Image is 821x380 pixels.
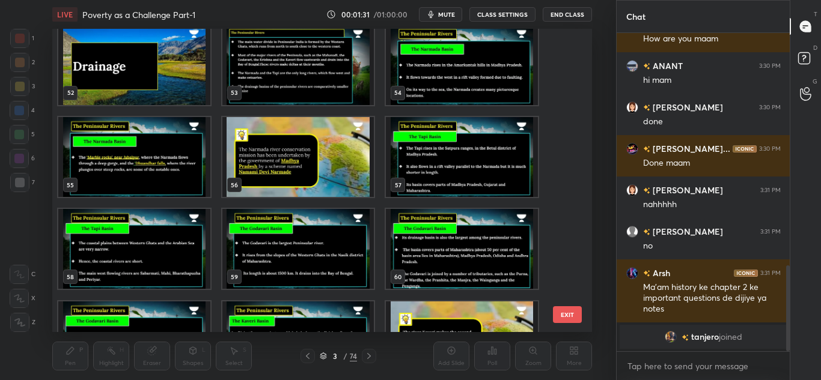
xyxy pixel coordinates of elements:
[760,270,781,277] div: 3:31 PM
[626,267,638,279] img: 7e75085205124e9899b568e08ad6036d.jpg
[719,332,742,342] span: joined
[643,74,781,86] div: hi mam
[617,1,655,32] p: Chat
[814,10,817,19] p: T
[643,282,781,315] div: Ma'am history ke chapter 2 ke important questions de dijiye ya notes
[650,267,670,279] h6: Arsh
[386,117,539,197] img: 1759226283HWTNSS.pdf
[329,352,341,360] div: 3
[10,173,35,192] div: 7
[344,352,347,360] div: /
[643,199,781,211] div: nahhhhh
[58,209,210,289] img: 1759226283HWTNSS.pdf
[10,289,35,308] div: X
[10,125,35,144] div: 5
[438,10,455,19] span: mute
[82,9,195,20] h4: Poverty as a Challenge Part-1
[10,29,34,48] div: 1
[643,229,650,235] img: no-rating-badge.077c3623.svg
[350,351,357,361] div: 74
[643,104,650,111] img: no-rating-badge.077c3623.svg
[665,331,677,343] img: a0d6abfb765e424b8f294183a6d53b65.jpg
[733,145,757,152] img: iconic-dark.1390631f.png
[222,25,374,104] img: 1759226283HWTNSS.pdf
[617,33,790,351] div: grid
[643,116,781,128] div: done
[386,25,539,104] img: 1759226283HWTNSS.pdf
[626,143,638,155] img: a011c2d5db944b569631827f36e998f7.jpg
[650,101,723,113] h6: [PERSON_NAME]
[543,7,592,22] button: End Class
[760,187,781,194] div: 3:31 PM
[643,270,650,277] img: no-rating-badge.077c3623.svg
[643,157,781,169] div: Done maam
[52,29,571,332] div: grid
[222,117,374,197] img: 1759226283HWTNSS.pdf
[759,145,781,152] div: 3:30 PM
[643,187,650,194] img: no-rating-badge.077c3623.svg
[759,104,781,111] div: 3:30 PM
[813,77,817,86] p: G
[691,332,719,342] span: tanjero
[626,60,638,72] img: 6ab07e73fab14484beabdad28b4d102a.jpg
[760,228,781,235] div: 3:31 PM
[58,25,210,104] img: 1759226283HWTNSS.pdf
[643,146,650,152] img: no-rating-badge.077c3623.svg
[10,149,35,168] div: 6
[813,43,817,52] p: D
[626,101,638,113] img: 67428a29cc13484f8f8949d45ca08098.jpg
[650,59,683,72] h6: ANANT
[469,7,536,22] button: CLASS SETTINGS
[650,225,723,238] h6: [PERSON_NAME]
[734,270,758,277] img: iconic-dark.1390631f.png
[682,334,689,341] img: no-rating-badge.077c3623.svg
[222,209,374,289] img: 1759226283HWTNSS.pdf
[10,313,35,332] div: Z
[643,63,650,70] img: no-rating-badge.077c3623.svg
[650,142,730,155] h6: [PERSON_NAME]...
[643,33,781,45] div: How are you maam
[626,226,638,238] img: default.png
[650,184,723,196] h6: [PERSON_NAME]
[626,184,638,196] img: 67428a29cc13484f8f8949d45ca08098.jpg
[643,240,781,252] div: no
[10,101,35,120] div: 4
[759,62,781,70] div: 3:30 PM
[419,7,462,22] button: mute
[58,117,210,197] img: 1759226283HWTNSS.pdf
[52,7,78,22] div: LIVE
[553,306,582,323] button: EXIT
[10,53,35,72] div: 2
[386,209,539,289] img: 1759226283HWTNSS.pdf
[10,265,35,284] div: C
[10,77,35,96] div: 3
